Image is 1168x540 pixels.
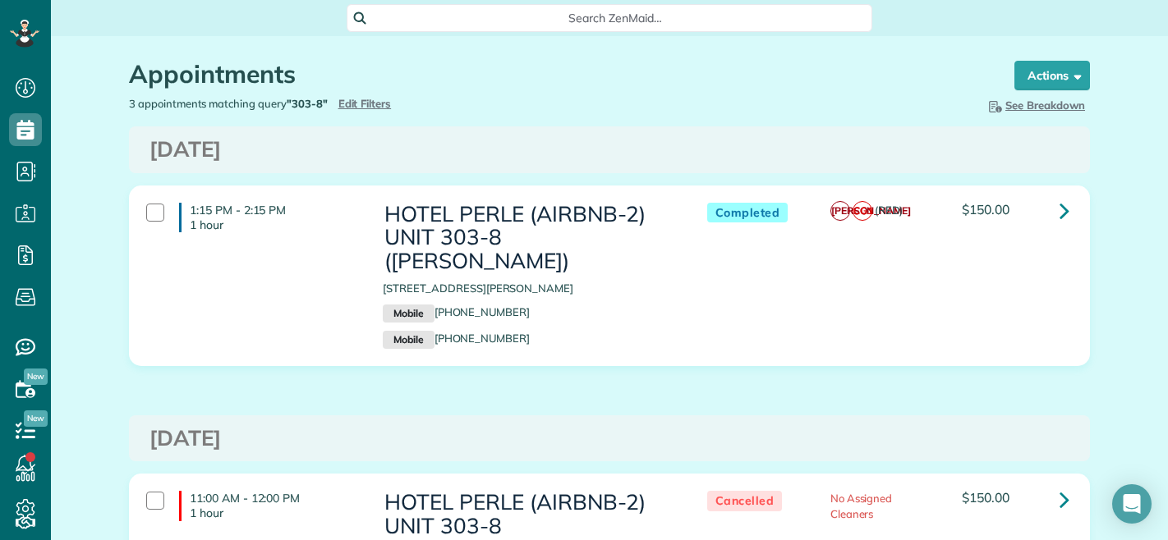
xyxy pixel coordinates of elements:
[707,203,789,223] span: Completed
[383,203,674,273] h3: HOTEL PERLE (AIRBNB-2) UNIT 303-8 ([PERSON_NAME])
[24,410,48,427] span: New
[981,96,1090,114] button: See Breakdown
[383,331,434,349] small: Mobile
[117,96,609,112] div: 3 appointments matching query
[179,203,358,232] h4: 1:15 PM - 2:15 PM
[853,201,872,221] span: CG1
[179,491,358,520] h4: 11:00 AM - 12:00 PM
[875,204,904,217] span: (RED)
[962,201,1009,217] span: $150.00
[383,332,530,345] a: Mobile[PHONE_NUMBER]
[190,217,358,232] p: 1 hour
[129,61,983,88] h1: Appointments
[707,491,783,511] span: Cancelled
[1014,61,1090,90] button: Actions
[830,201,850,221] span: [PERSON_NAME]
[962,489,1009,506] span: $150.00
[338,97,392,110] a: Edit Filters
[383,281,674,296] p: [STREET_ADDRESS][PERSON_NAME]
[149,427,1069,451] h3: [DATE]
[1112,484,1152,524] div: Open Intercom Messenger
[830,492,893,520] span: No Assigned Cleaners
[383,304,434,323] small: Mobile
[986,98,1085,112] span: See Breakdown
[149,138,1069,162] h3: [DATE]
[383,305,530,318] a: Mobile[PHONE_NUMBER]
[190,506,358,520] p: 1 hour
[24,368,48,385] span: New
[287,97,328,110] strong: "303-8"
